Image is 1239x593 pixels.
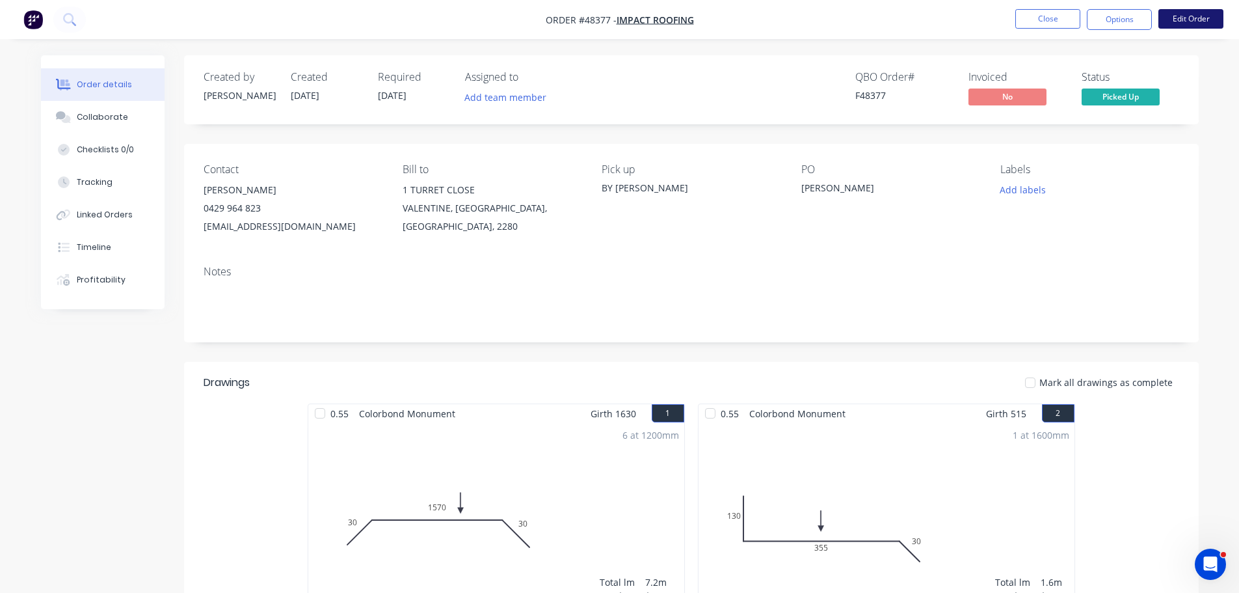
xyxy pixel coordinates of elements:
[1158,9,1223,29] button: Edit Order
[1041,575,1069,589] div: 1.6m
[41,166,165,199] button: Tracking
[1039,376,1173,389] span: Mark all drawings as complete
[602,163,780,176] div: Pick up
[403,181,581,199] div: 1 TURRET CLOSE
[986,404,1026,423] span: Girth 515
[622,428,679,442] div: 6 at 1200mm
[23,10,43,29] img: Factory
[715,404,744,423] span: 0.55
[1015,9,1080,29] button: Close
[291,71,362,83] div: Created
[204,266,1179,278] div: Notes
[801,163,979,176] div: PO
[325,404,354,423] span: 0.55
[77,209,133,221] div: Linked Orders
[204,71,275,83] div: Created by
[204,89,275,102] div: [PERSON_NAME]
[204,217,382,236] div: [EMAIL_ADDRESS][DOMAIN_NAME]
[354,404,460,423] span: Colorbond Monument
[403,181,581,236] div: 1 TURRET CLOSEVALENTINE, [GEOGRAPHIC_DATA], [GEOGRAPHIC_DATA], 2280
[968,89,1046,105] span: No
[403,199,581,236] div: VALENTINE, [GEOGRAPHIC_DATA], [GEOGRAPHIC_DATA], 2280
[41,199,165,231] button: Linked Orders
[41,101,165,133] button: Collaborate
[855,89,953,102] div: F48377
[204,163,382,176] div: Contact
[591,404,636,423] span: Girth 1630
[204,181,382,236] div: [PERSON_NAME]0429 964 823[EMAIL_ADDRESS][DOMAIN_NAME]
[968,71,1066,83] div: Invoiced
[378,71,449,83] div: Required
[1000,163,1179,176] div: Labels
[1013,428,1069,442] div: 1 at 1600mm
[546,14,617,26] span: Order #48377 -
[77,274,126,286] div: Profitability
[77,144,134,156] div: Checklists 0/0
[602,181,780,195] div: BY [PERSON_NAME]
[1042,404,1074,422] button: 2
[465,89,553,106] button: Add team member
[403,163,581,176] div: Bill to
[204,181,382,199] div: [PERSON_NAME]
[41,133,165,166] button: Checklists 0/0
[378,89,406,102] span: [DATE]
[465,71,595,83] div: Assigned to
[1082,71,1179,83] div: Status
[204,199,382,217] div: 0429 964 823
[204,375,250,391] div: Drawings
[652,404,684,422] button: 1
[41,231,165,264] button: Timeline
[1082,89,1160,105] span: Picked Up
[617,14,694,26] a: IMPACT ROOFING
[744,404,851,423] span: Colorbond Monument
[1087,9,1152,30] button: Options
[41,68,165,101] button: Order details
[801,181,964,199] div: [PERSON_NAME]
[77,79,132,90] div: Order details
[77,176,113,188] div: Tracking
[77,111,128,123] div: Collaborate
[993,181,1053,199] button: Add labels
[77,241,111,253] div: Timeline
[995,575,1030,589] div: Total lm
[457,89,553,106] button: Add team member
[645,575,679,589] div: 7.2m
[1082,89,1160,108] button: Picked Up
[291,89,319,102] span: [DATE]
[41,264,165,296] button: Profitability
[600,575,635,589] div: Total lm
[855,71,953,83] div: QBO Order #
[1195,549,1226,580] iframe: Intercom live chat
